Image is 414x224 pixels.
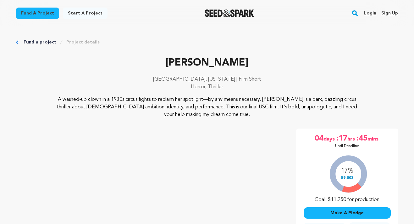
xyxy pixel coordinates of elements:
a: Sign up [381,8,398,18]
a: Start a project [63,8,108,19]
span: mins [367,134,380,144]
p: [PERSON_NAME] [16,55,398,71]
span: days [323,134,336,144]
a: Login [364,8,376,18]
a: Fund a project [24,39,56,45]
p: Until Deadline [335,144,359,149]
a: Seed&Spark Homepage [205,9,254,17]
span: :17 [336,134,347,144]
span: 04 [315,134,323,144]
div: Breadcrumb [16,39,398,45]
span: hrs [347,134,356,144]
p: A washed-up clown in a 1930s circus fights to reclaim her spotlight—by any means necessary. [PERS... [54,96,360,118]
p: Horror, Thriller [16,83,398,91]
img: Seed&Spark Logo Dark Mode [205,9,254,17]
p: [GEOGRAPHIC_DATA], [US_STATE] | Film Short [16,76,398,83]
a: Project details [66,39,100,45]
span: :45 [356,134,367,144]
a: Fund a project [16,8,59,19]
button: Make A Pledge [304,207,391,219]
